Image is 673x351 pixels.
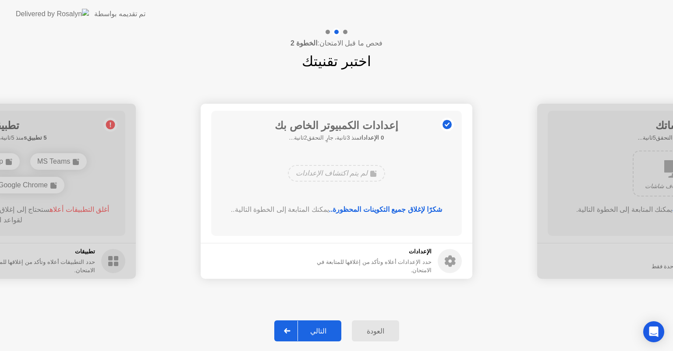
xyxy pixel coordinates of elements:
button: العودة [352,320,399,341]
h4: فحص ما قبل الامتحان: [290,38,383,49]
div: التالي [298,327,339,335]
h5: منذ 3ثانية، جارٍ التحقق2ثانية... [275,133,398,142]
div: يمكنك المتابعة إلى الخطوة التالية.. [224,204,450,215]
div: Open Intercom Messenger [643,321,664,342]
button: التالي [274,320,341,341]
b: الخطوة 2 [290,39,317,47]
h1: إعدادات الكمبيوتر الخاص بك [275,118,398,133]
div: تم تقديمه بواسطة [94,9,145,19]
div: حدد الإعدادات أعلاه وتأكد من إغلاقها للمتابعة في الامتحان. [299,258,432,274]
div: لم يتم اكتشاف الإعدادات [288,165,385,182]
div: العودة [354,327,397,335]
b: شكرًا لإغلاق جميع التكوينات المحظورة.. [329,206,443,213]
h5: الإعدادات [299,247,432,256]
img: Delivered by Rosalyn [16,9,89,19]
b: 0 الإعدادات [360,134,384,141]
h1: اختبر تقنيتك [302,51,371,72]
